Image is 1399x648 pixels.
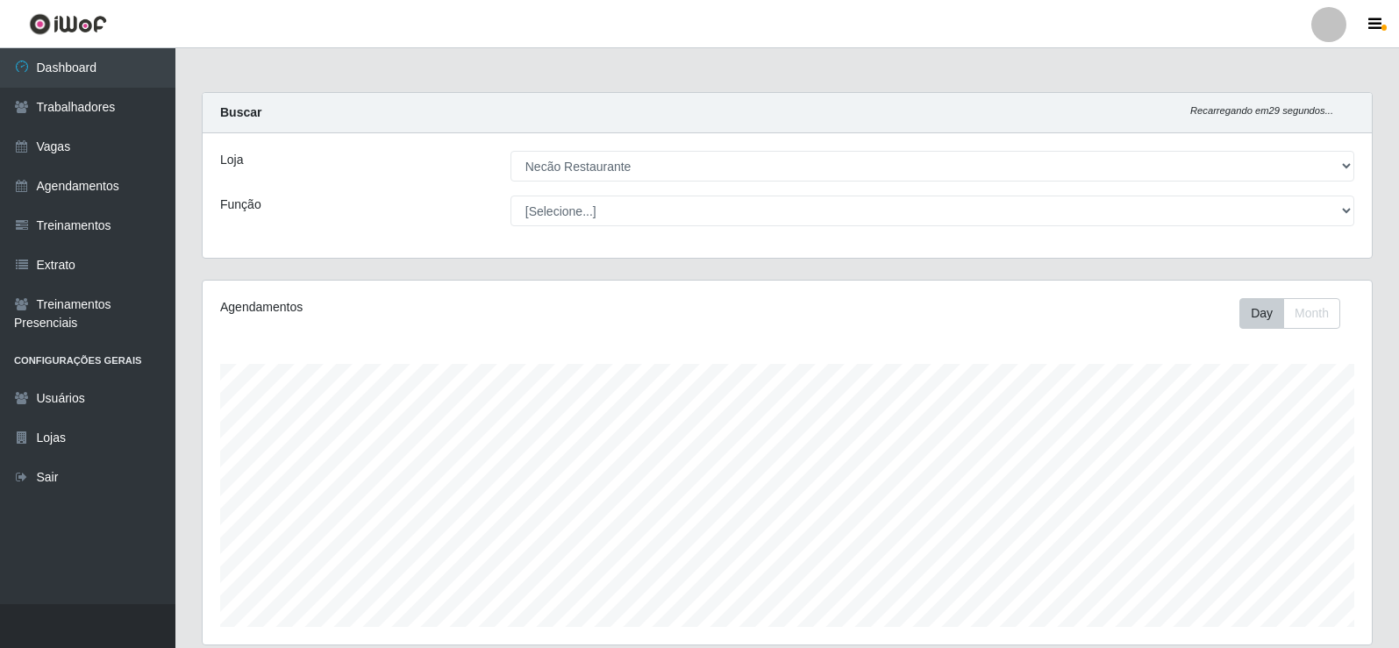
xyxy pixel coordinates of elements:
button: Month [1283,298,1340,329]
label: Loja [220,151,243,169]
div: First group [1239,298,1340,329]
label: Função [220,196,261,214]
i: Recarregando em 29 segundos... [1190,105,1333,116]
div: Agendamentos [220,298,677,317]
div: Toolbar with button groups [1239,298,1354,329]
img: CoreUI Logo [29,13,107,35]
strong: Buscar [220,105,261,119]
button: Day [1239,298,1284,329]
